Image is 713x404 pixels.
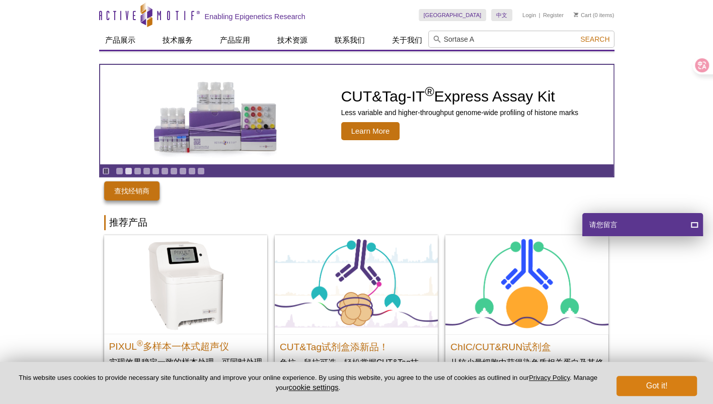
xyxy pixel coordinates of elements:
[188,167,196,175] a: Go to slide 9
[100,65,613,164] a: CUT&Tag-IT Express Assay Kit CUT&Tag-IT®Express Assay Kit Less variable and higher-throughput gen...
[450,337,603,352] h2: ChIC/CUT&RUN试剂盒
[491,9,512,21] a: 中文
[100,65,613,164] article: CUT&Tag-IT Express Assay Kit
[116,167,123,175] a: Go to slide 1
[529,374,570,381] a: Privacy Policy
[341,122,400,140] span: Learn More
[341,108,579,117] p: Less variable and higher-throughput genome-wide profiling of histone marks
[280,337,433,352] h2: CUT&Tag试剂盒添新品！
[109,357,262,377] p: 实现效果稳定一致的样本处理，可同时处理1-96个样本
[386,31,428,50] a: 关于我们
[428,31,614,48] input: Keyword, Cat. No.
[574,12,578,17] img: Your Cart
[143,167,150,175] a: Go to slide 4
[275,235,438,334] img: CUT&Tag试剂盒添新品！
[580,35,609,43] span: Search
[134,167,141,175] a: Go to slide 3
[329,31,371,50] a: 联系我们
[214,31,256,50] a: 产品应用
[271,31,313,50] a: 技术资源
[445,235,608,334] img: ChIC/CUT&RUN Assay Kit
[450,357,603,378] p: 从较少量细胞中获得染色质相关蛋白及其修饰的全基因组分布
[137,339,143,348] sup: ®
[16,373,600,392] p: This website uses cookies to provide necessary site functionality and improve your online experie...
[275,235,438,388] a: CUT&Tag试剂盒添新品！ CUT&Tag试剂盒添新品！ 兔抗、鼠抗可选，轻松掌握CUT&Tag技术！
[125,167,132,175] a: Go to slide 2
[341,89,579,104] h2: CUT&Tag-IT Express Assay Kit
[574,9,614,21] li: (0 items)
[99,31,141,50] a: 产品展示
[132,59,298,170] img: CUT&Tag-IT Express Assay Kit
[445,235,608,388] a: ChIC/CUT&RUN Assay Kit ChIC/CUT&RUN试剂盒 从较少量细胞中获得染色质相关蛋白及其修饰的全基因组分布
[102,167,110,175] a: Toggle autoplay
[419,9,487,21] a: [GEOGRAPHIC_DATA]
[104,215,609,230] h2: 推荐产品
[104,181,160,200] a: 查找经销商
[288,383,338,391] button: cookie settings
[616,376,697,396] button: Got it!
[179,167,187,175] a: Go to slide 8
[543,12,564,19] a: Register
[156,31,199,50] a: 技术服务
[522,12,536,19] a: Login
[104,235,267,387] a: PIXUL Multi-Sample Sonicator PIXUL®多样本一体式超声仪 实现效果稳定一致的样本处理，可同时处理1-96个样本
[197,167,205,175] a: Go to slide 10
[104,235,267,334] img: PIXUL Multi-Sample Sonicator
[161,167,169,175] a: Go to slide 6
[577,35,612,44] button: Search
[170,167,178,175] a: Go to slide 7
[280,357,433,378] p: 兔抗、鼠抗可选，轻松掌握CUT&Tag技术！
[574,12,591,19] a: Cart
[152,167,160,175] a: Go to slide 5
[539,9,540,21] li: |
[205,12,305,21] h2: Enabling Epigenetics Research
[109,337,262,352] h2: PIXUL 多样本一体式超声仪
[425,84,434,98] sup: ®
[588,213,617,236] span: 请您留言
